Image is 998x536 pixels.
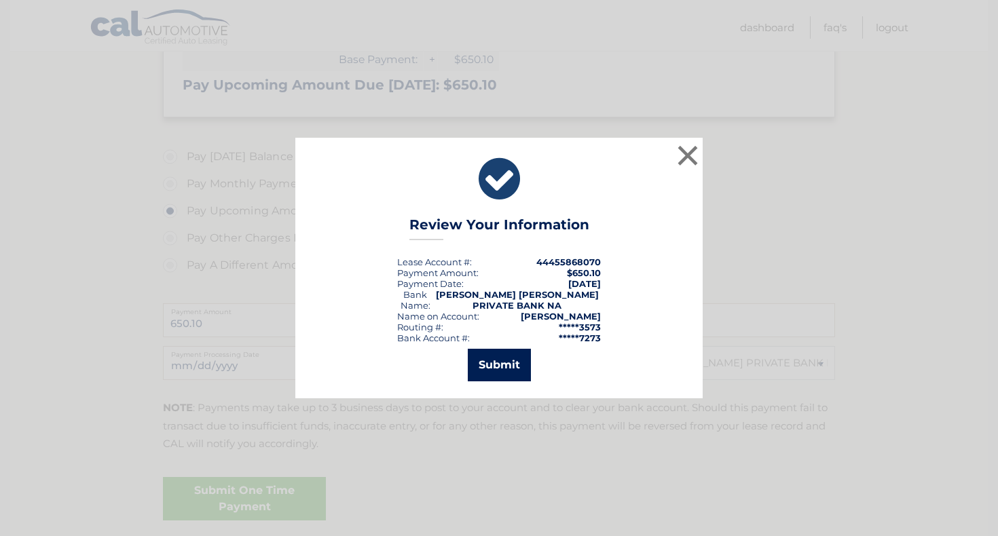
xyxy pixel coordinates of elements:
[567,267,601,278] span: $650.10
[397,256,472,267] div: Lease Account #:
[397,311,479,322] div: Name on Account:
[536,256,601,267] strong: 44455868070
[468,349,531,381] button: Submit
[397,267,479,278] div: Payment Amount:
[397,278,464,289] div: :
[568,278,601,289] span: [DATE]
[409,216,589,240] h3: Review Your Information
[436,289,599,311] strong: [PERSON_NAME] [PERSON_NAME] PRIVATE BANK NA
[674,142,701,169] button: ×
[521,311,601,322] strong: [PERSON_NAME]
[397,322,443,332] div: Routing #:
[397,289,434,311] div: Bank Name:
[397,278,462,289] span: Payment Date
[397,332,470,343] div: Bank Account #:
